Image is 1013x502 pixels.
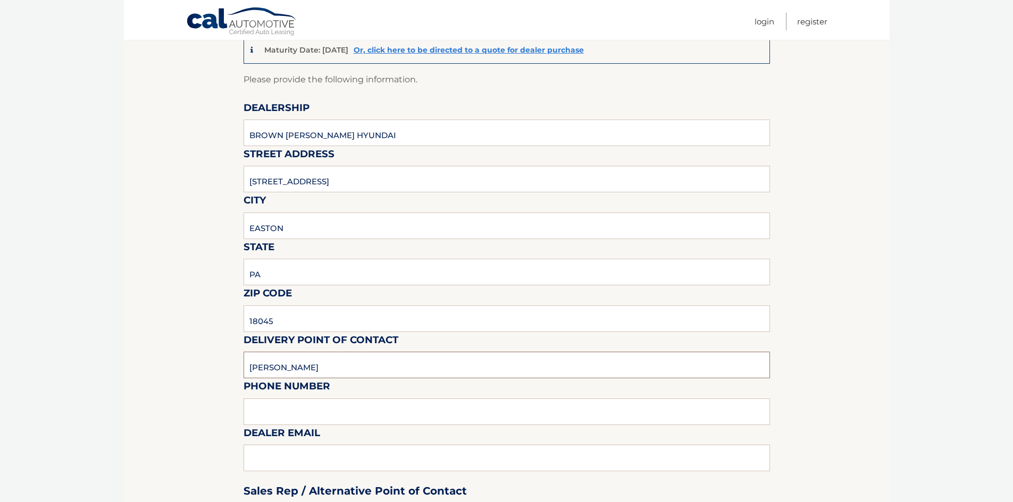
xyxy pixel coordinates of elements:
a: Register [797,13,827,30]
a: Cal Automotive [186,7,298,38]
label: State [244,239,274,259]
label: Street Address [244,146,334,166]
label: Zip Code [244,285,292,305]
h3: Sales Rep / Alternative Point of Contact [244,484,467,498]
label: Delivery Point of Contact [244,332,398,352]
p: Please provide the following information. [244,72,770,87]
label: Dealership [244,100,309,120]
p: Maturity Date: [DATE] [264,45,348,55]
label: Phone Number [244,378,330,398]
label: Dealer Email [244,425,320,445]
label: City [244,192,266,212]
a: Or, click here to be directed to a quote for dealer purchase [354,45,584,55]
a: Login [755,13,774,30]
